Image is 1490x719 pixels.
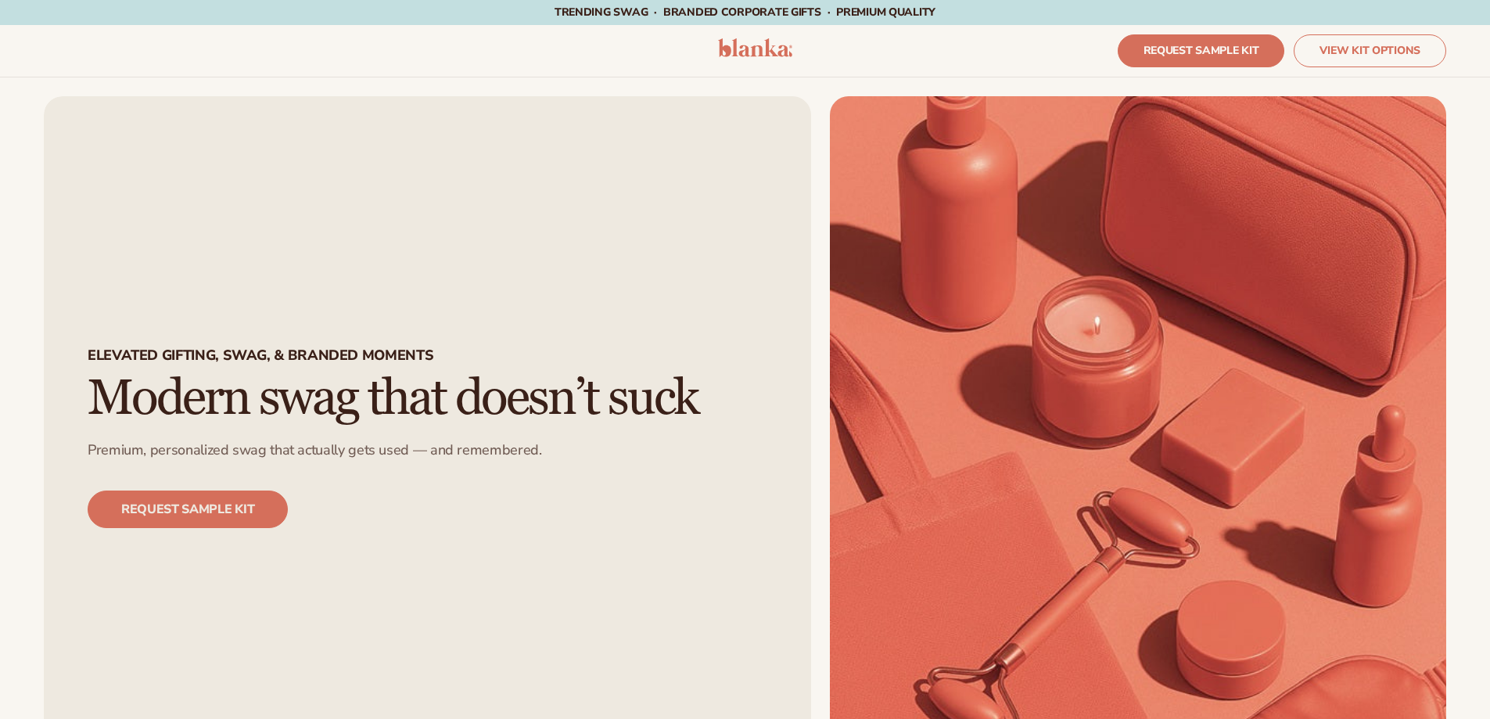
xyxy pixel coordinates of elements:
p: Elevated Gifting, swag, & branded moments [88,347,433,372]
img: logo [718,38,792,57]
h2: Modern swag that doesn’t suck [88,372,698,425]
a: VIEW KIT OPTIONS [1294,34,1446,67]
p: Premium, personalized swag that actually gets used — and remembered. [88,441,542,459]
a: logo [718,38,792,63]
span: TRENDING SWAG · BRANDED CORPORATE GIFTS · PREMIUM QUALITY [555,5,935,20]
a: REQUEST SAMPLE KIT [1118,34,1285,67]
a: REQUEST SAMPLE KIT [88,491,288,528]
